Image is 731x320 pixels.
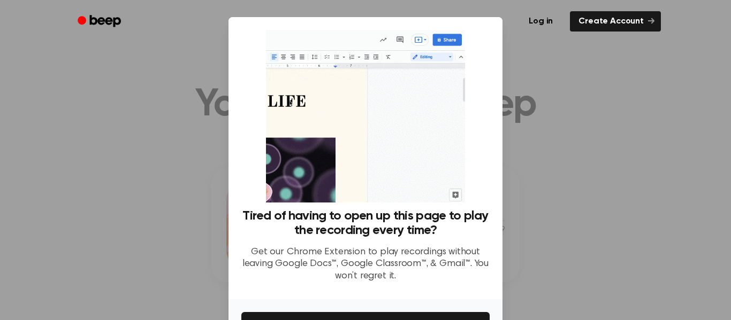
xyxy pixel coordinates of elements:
[241,246,490,283] p: Get our Chrome Extension to play recordings without leaving Google Docs™, Google Classroom™, & Gm...
[266,30,465,202] img: Beep extension in action
[570,11,661,32] a: Create Account
[518,9,564,34] a: Log in
[70,11,131,32] a: Beep
[241,209,490,238] h3: Tired of having to open up this page to play the recording every time?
